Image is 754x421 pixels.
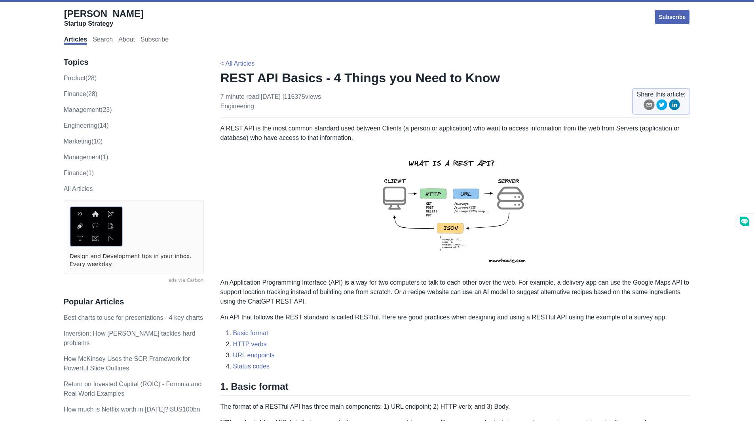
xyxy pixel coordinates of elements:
[70,206,123,247] img: ads via Carbon
[282,93,321,100] span: | 115375 views
[64,185,93,192] a: All Articles
[220,103,254,109] a: engineering
[644,99,655,113] button: email
[118,36,135,45] a: About
[233,330,268,336] a: Basic format
[233,352,275,359] a: URL endpoints
[64,406,200,413] a: How much is Netflix worth in [DATE]? $US100bn
[233,363,270,370] a: Status codes
[637,90,686,99] span: Share this article:
[368,149,542,272] img: rest-api
[64,106,112,113] a: management(23)
[93,36,113,45] a: Search
[220,278,691,306] p: An Application Programming Interface (API) is a way for two computers to talk to each other over ...
[64,8,144,19] span: [PERSON_NAME]
[64,381,202,397] a: Return on Invested Capital (ROIC) - Formula and Real World Examples
[64,277,204,284] a: ads via Carbon
[64,20,144,28] div: Startup Strategy
[220,70,691,86] h1: REST API Basics - 4 Things you Need to Know
[64,330,196,346] a: Inversion: How [PERSON_NAME] tackles hard problems
[64,297,204,307] h3: Popular Articles
[64,36,87,45] a: Articles
[220,313,691,322] p: An API that follows the REST standard is called RESTful. Here are good practices when designing a...
[64,75,97,81] a: product(28)
[64,154,108,160] a: Management(1)
[233,341,267,347] a: HTTP verbs
[656,99,667,113] button: twitter
[220,124,691,143] p: A REST API is the most common standard used between Clients (a person or application) who want to...
[220,60,255,67] a: < All Articles
[64,8,144,28] a: [PERSON_NAME]Startup Strategy
[64,170,94,176] a: Finance(1)
[141,36,169,45] a: Subscribe
[64,122,109,129] a: engineering(14)
[220,381,691,396] h2: 1. Basic format
[64,314,203,321] a: Best charts to use for presentations - 4 key charts
[654,9,691,25] a: Subscribe
[64,138,103,145] a: marketing(10)
[64,57,204,67] h3: Topics
[64,355,190,372] a: How McKinsey Uses the SCR Framework for Powerful Slide Outlines
[220,92,321,111] p: 7 minute read | [DATE]
[70,253,198,268] a: Design and Development tips in your inbox. Every weekday.
[220,402,691,412] p: The format of a RESTful API has three main components: 1) URL endpoint; 2) HTTP verb; and 3) Body.
[64,91,97,97] a: finance(28)
[669,99,680,113] button: linkedin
